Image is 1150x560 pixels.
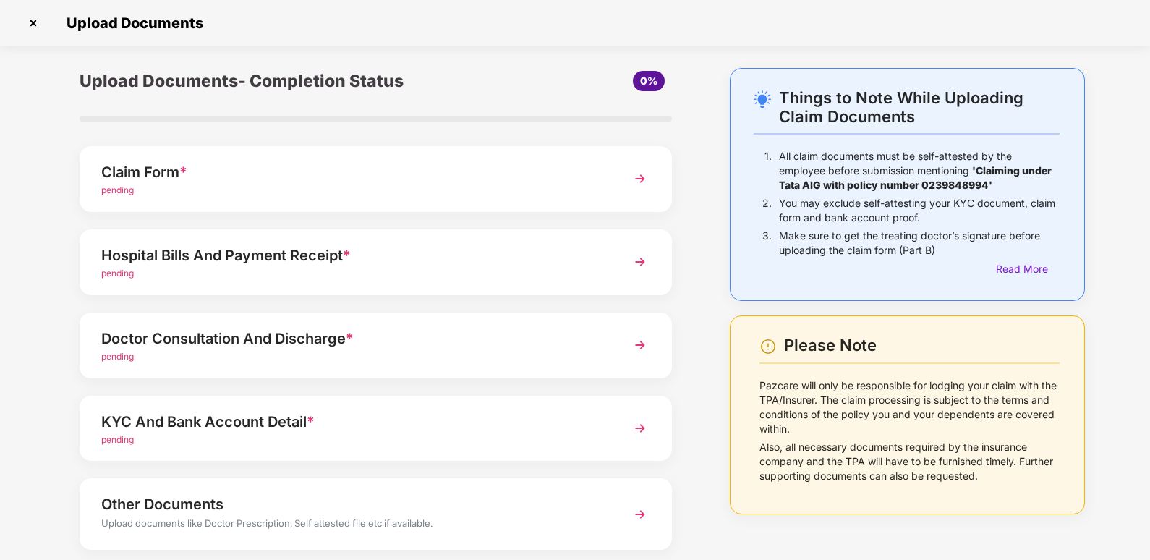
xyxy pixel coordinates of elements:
span: 0% [640,75,657,87]
div: Claim Form [101,161,605,184]
p: All claim documents must be self-attested by the employee before submission mentioning [779,149,1060,192]
p: Also, all necessary documents required by the insurance company and the TPA will have to be furni... [759,440,1060,483]
img: svg+xml;base64,PHN2ZyBpZD0iTmV4dCIgeG1sbnM9Imh0dHA6Ly93d3cudzMub3JnLzIwMDAvc3ZnIiB3aWR0aD0iMzYiIG... [627,501,653,527]
div: Read More [996,261,1060,277]
span: pending [101,268,134,279]
img: svg+xml;base64,PHN2ZyBpZD0iTmV4dCIgeG1sbnM9Imh0dHA6Ly93d3cudzMub3JnLzIwMDAvc3ZnIiB3aWR0aD0iMzYiIG... [627,332,653,358]
div: Doctor Consultation And Discharge [101,327,605,350]
div: Things to Note While Uploading Claim Documents [779,88,1060,126]
div: Please Note [784,336,1060,355]
div: Hospital Bills And Payment Receipt [101,244,605,267]
p: 2. [762,196,772,225]
p: Pazcare will only be responsible for lodging your claim with the TPA/Insurer. The claim processin... [759,378,1060,436]
span: pending [101,351,134,362]
div: Upload documents like Doctor Prescription, Self attested file etc if available. [101,516,605,535]
div: Other Documents [101,493,605,516]
p: 3. [762,229,772,258]
span: pending [101,434,134,445]
div: Upload Documents- Completion Status [80,68,474,94]
img: svg+xml;base64,PHN2ZyBpZD0iTmV4dCIgeG1sbnM9Imh0dHA6Ly93d3cudzMub3JnLzIwMDAvc3ZnIiB3aWR0aD0iMzYiIG... [627,415,653,441]
p: Make sure to get the treating doctor’s signature before uploading the claim form (Part B) [779,229,1060,258]
img: svg+xml;base64,PHN2ZyBpZD0iTmV4dCIgeG1sbnM9Imh0dHA6Ly93d3cudzMub3JnLzIwMDAvc3ZnIiB3aWR0aD0iMzYiIG... [627,166,653,192]
img: svg+xml;base64,PHN2ZyBpZD0iV2FybmluZ18tXzI0eDI0IiBkYXRhLW5hbWU9Ildhcm5pbmcgLSAyNHgyNCIgeG1sbnM9Im... [759,338,777,355]
img: svg+xml;base64,PHN2ZyBpZD0iQ3Jvc3MtMzJ4MzIiIHhtbG5zPSJodHRwOi8vd3d3LnczLm9yZy8yMDAwL3N2ZyIgd2lkdG... [22,12,45,35]
img: svg+xml;base64,PHN2ZyB4bWxucz0iaHR0cDovL3d3dy53My5vcmcvMjAwMC9zdmciIHdpZHRoPSIyNC4wOTMiIGhlaWdodD... [754,90,771,108]
div: KYC And Bank Account Detail [101,410,605,433]
img: svg+xml;base64,PHN2ZyBpZD0iTmV4dCIgeG1sbnM9Imh0dHA6Ly93d3cudzMub3JnLzIwMDAvc3ZnIiB3aWR0aD0iMzYiIG... [627,249,653,275]
p: You may exclude self-attesting your KYC document, claim form and bank account proof. [779,196,1060,225]
span: Upload Documents [52,14,210,32]
p: 1. [764,149,772,192]
span: pending [101,184,134,195]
